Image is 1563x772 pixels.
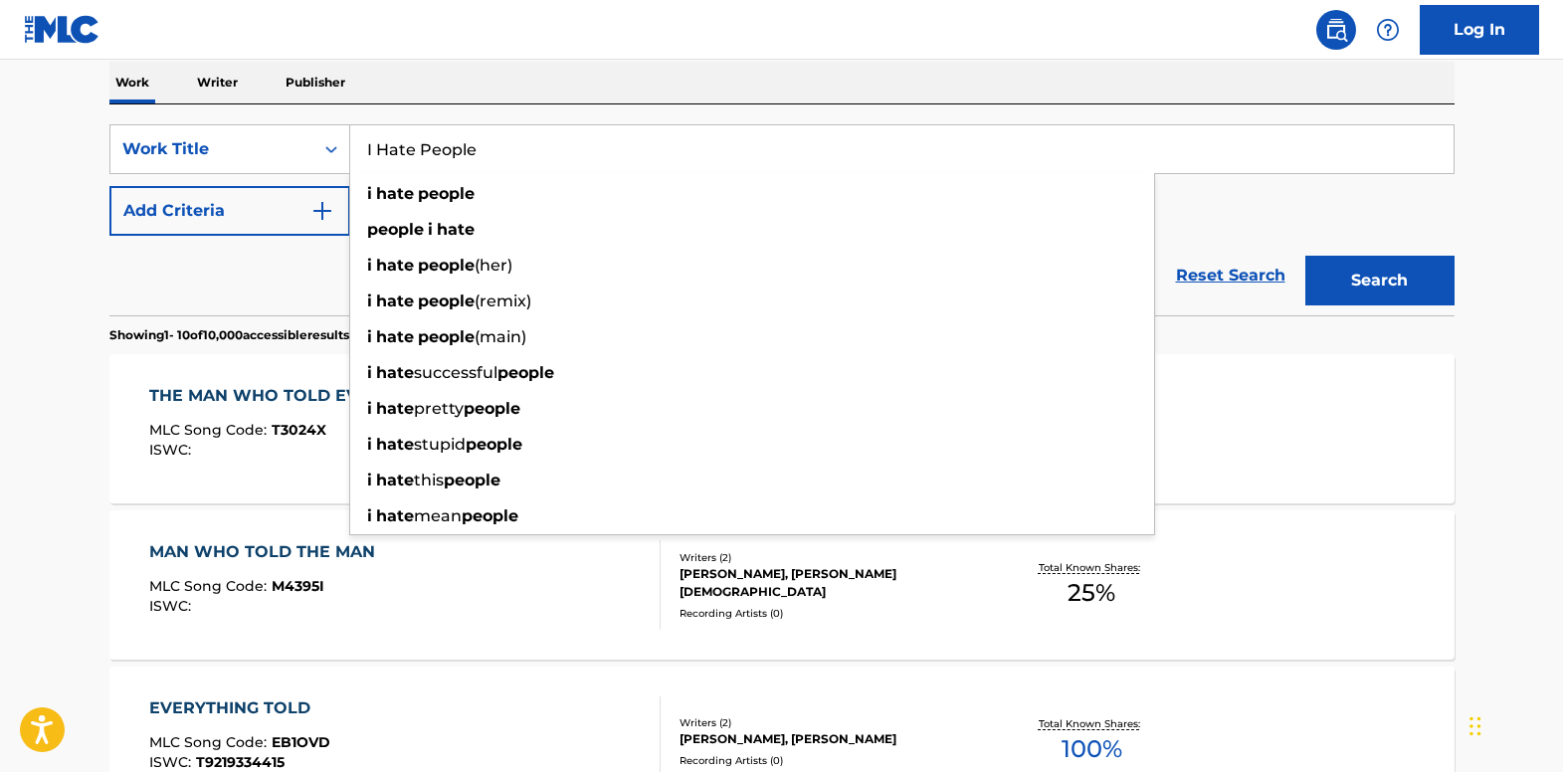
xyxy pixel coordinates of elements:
[109,62,155,103] p: Work
[444,471,500,489] strong: people
[367,471,372,489] strong: i
[272,733,330,751] span: EB1OVD
[149,540,385,564] div: MAN WHO TOLD THE MAN
[1039,716,1145,731] p: Total Known Shares:
[1376,18,1400,42] img: help
[464,399,520,418] strong: people
[367,399,372,418] strong: i
[418,291,475,310] strong: people
[376,184,414,203] strong: hate
[367,291,372,310] strong: i
[1469,696,1481,756] div: Drag
[414,471,444,489] span: this
[1068,575,1115,611] span: 25 %
[475,256,512,275] span: (her)
[149,733,272,751] span: MLC Song Code :
[680,753,980,768] div: Recording Artists ( 0 )
[1039,560,1145,575] p: Total Known Shares:
[272,421,326,439] span: T3024X
[191,62,244,103] p: Writer
[680,715,980,730] div: Writers ( 2 )
[475,327,526,346] span: (main)
[367,327,372,346] strong: i
[109,124,1455,315] form: Search Form
[376,435,414,454] strong: hate
[1305,256,1455,305] button: Search
[376,256,414,275] strong: hate
[376,327,414,346] strong: hate
[367,435,372,454] strong: i
[122,137,301,161] div: Work Title
[149,441,196,459] span: ISWC :
[149,597,196,615] span: ISWC :
[109,510,1455,660] a: MAN WHO TOLD THE MANMLC Song Code:M4395IISWC:Writers (2)[PERSON_NAME], [PERSON_NAME][DEMOGRAPHIC_...
[1368,10,1408,50] div: Help
[414,399,464,418] span: pretty
[418,184,475,203] strong: people
[1166,254,1295,297] a: Reset Search
[149,421,272,439] span: MLC Song Code :
[24,15,100,44] img: MLC Logo
[109,354,1455,503] a: THE MAN WHO TOLD EVERYTHINGMLC Song Code:T3024XISWC:Writers (3)[PERSON_NAME], [PERSON_NAME], [PER...
[376,291,414,310] strong: hate
[149,696,330,720] div: EVERYTHING TOLD
[497,363,554,382] strong: people
[418,256,475,275] strong: people
[196,753,285,771] span: T9219334415
[680,550,980,565] div: Writers ( 2 )
[466,435,522,454] strong: people
[475,291,531,310] span: (remix)
[414,435,466,454] span: stupid
[1316,10,1356,50] a: Public Search
[376,363,414,382] strong: hate
[428,220,433,239] strong: i
[414,363,497,382] span: successful
[280,62,351,103] p: Publisher
[680,565,980,601] div: [PERSON_NAME], [PERSON_NAME][DEMOGRAPHIC_DATA]
[149,753,196,771] span: ISWC :
[1324,18,1348,42] img: search
[376,506,414,525] strong: hate
[414,506,462,525] span: mean
[376,399,414,418] strong: hate
[367,256,372,275] strong: i
[1464,676,1563,772] iframe: Chat Widget
[367,506,372,525] strong: i
[367,363,372,382] strong: i
[149,384,455,408] div: THE MAN WHO TOLD EVERYTHING
[310,199,334,223] img: 9d2ae6d4665cec9f34b9.svg
[462,506,518,525] strong: people
[1420,5,1539,55] a: Log In
[367,220,424,239] strong: people
[680,606,980,621] div: Recording Artists ( 0 )
[109,186,350,236] button: Add Criteria
[1062,731,1122,767] span: 100 %
[437,220,475,239] strong: hate
[109,326,447,344] p: Showing 1 - 10 of 10,000 accessible results (Total 3,297,928 )
[376,471,414,489] strong: hate
[367,184,372,203] strong: i
[680,730,980,748] div: [PERSON_NAME], [PERSON_NAME]
[272,577,324,595] span: M4395I
[418,327,475,346] strong: people
[149,577,272,595] span: MLC Song Code :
